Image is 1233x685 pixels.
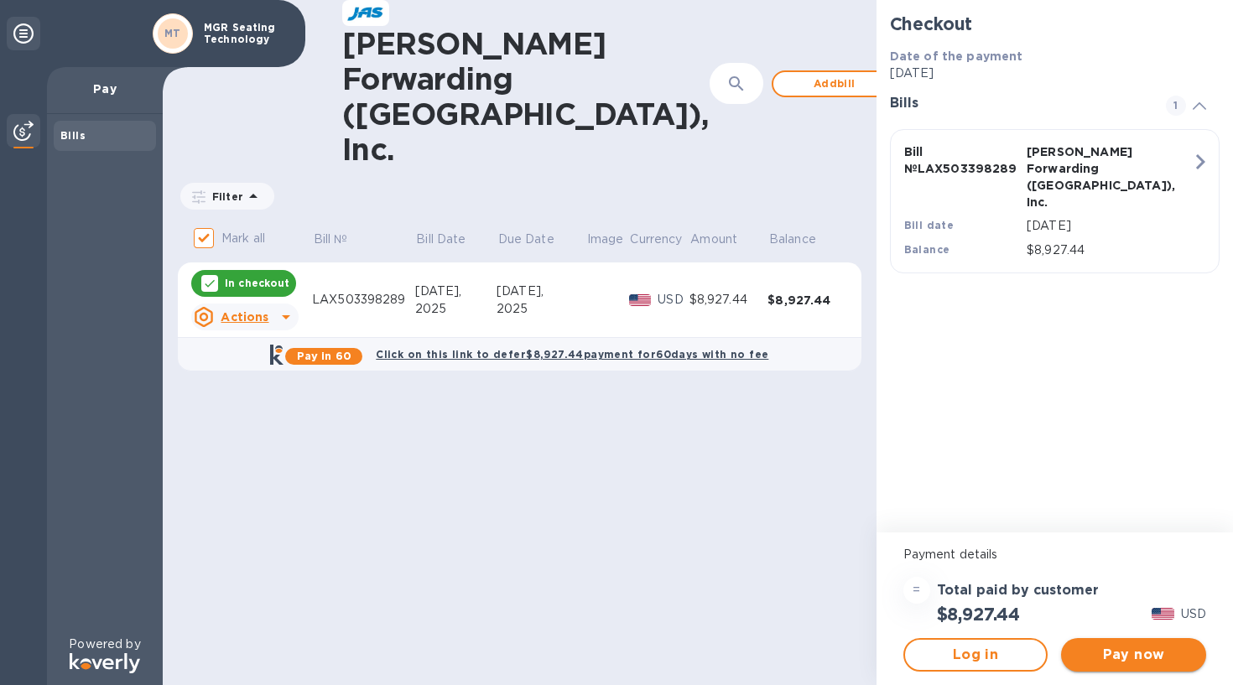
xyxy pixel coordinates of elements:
[918,645,1033,665] span: Log in
[60,80,149,97] p: Pay
[342,26,710,167] h1: [PERSON_NAME] Forwarding ([GEOGRAPHIC_DATA]), Inc.
[890,129,1220,273] button: Bill №LAX503398289[PERSON_NAME] Forwarding ([GEOGRAPHIC_DATA]), Inc.Bill date[DATE]Balance$8,927.44
[629,294,652,306] img: USD
[1027,143,1142,210] p: [PERSON_NAME] Forwarding ([GEOGRAPHIC_DATA]), Inc.
[314,231,348,248] p: Bill №
[205,189,243,204] p: Filter
[376,348,768,361] b: Click on this link to defer $8,927.44 payment for 60 days with no fee
[890,96,1146,112] h3: Bills
[937,604,1020,625] h2: $8,927.44
[1027,241,1192,259] p: $8,927.44
[658,291,689,309] p: USD
[904,143,1020,177] p: Bill № LAX503398289
[1181,605,1206,623] p: USD
[69,636,140,653] p: Powered by
[204,22,288,45] p: MGR Seating Technology
[787,74,882,94] span: Add bill
[630,231,682,248] p: Currency
[415,300,497,318] div: 2025
[890,49,1023,63] b: Date of the payment
[1074,645,1193,665] span: Pay now
[497,300,585,318] div: 2025
[225,276,289,290] p: In checkout
[587,231,624,248] p: Image
[769,231,838,248] span: Balance
[903,546,1206,563] p: Payment details
[903,577,930,604] div: =
[60,129,86,142] b: Bills
[297,350,351,362] b: Pay in 60
[416,231,466,248] p: Bill Date
[312,291,415,309] div: LAX503398289
[221,230,265,247] p: Mark all
[221,310,268,324] u: Actions
[690,231,759,248] span: Amount
[890,65,1220,82] p: [DATE]
[70,653,140,673] img: Logo
[314,231,370,248] span: Bill №
[689,291,768,309] div: $8,927.44
[498,231,576,248] span: Due Date
[890,13,1220,34] h2: Checkout
[772,70,897,97] button: Addbill
[904,219,955,231] b: Bill date
[937,583,1099,599] h3: Total paid by customer
[903,638,1048,672] button: Log in
[690,231,737,248] p: Amount
[498,231,554,248] p: Due Date
[904,243,950,256] b: Balance
[416,231,487,248] span: Bill Date
[1152,608,1174,620] img: USD
[1166,96,1186,116] span: 1
[1027,217,1192,235] p: [DATE]
[767,292,846,309] div: $8,927.44
[497,283,585,300] div: [DATE],
[1061,638,1206,672] button: Pay now
[769,231,816,248] p: Balance
[415,283,497,300] div: [DATE],
[164,27,181,39] b: MT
